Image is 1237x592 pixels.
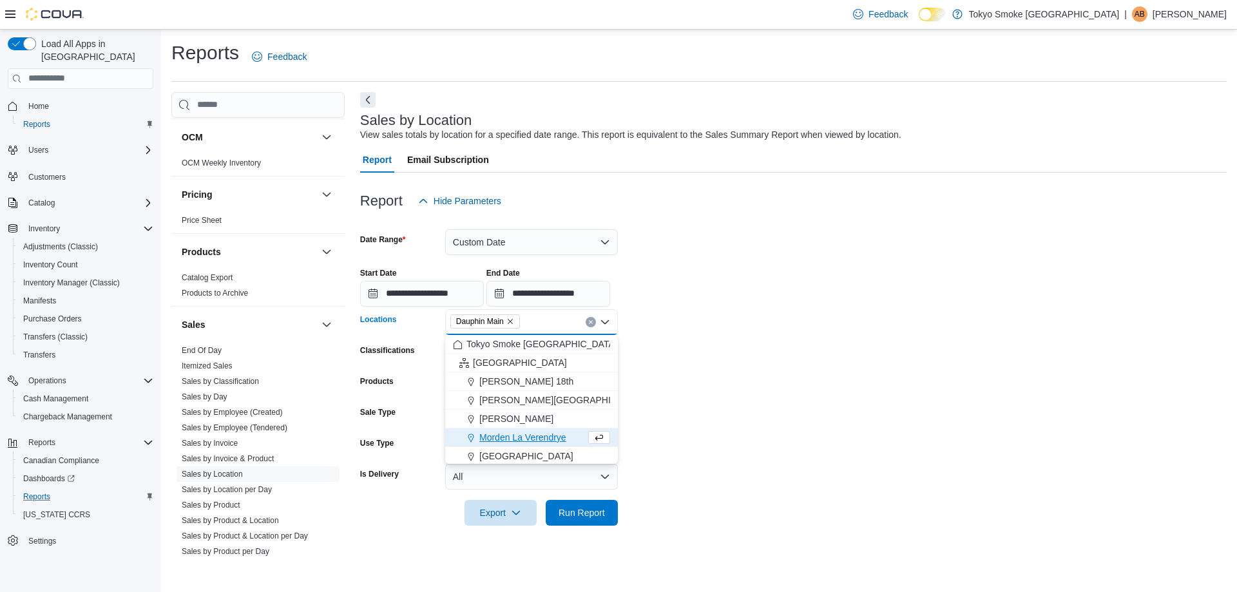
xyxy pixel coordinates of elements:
button: All [445,464,618,490]
span: Inventory Count [23,260,78,270]
button: Reports [13,115,158,133]
a: Adjustments (Classic) [18,239,103,254]
span: Dashboards [23,473,75,484]
span: Purchase Orders [18,311,153,327]
span: Transfers (Classic) [23,332,88,342]
span: Sales by Invoice & Product [182,454,274,464]
a: Sales by Invoice [182,439,238,448]
span: [PERSON_NAME] [479,412,553,425]
span: Load All Apps in [GEOGRAPHIC_DATA] [36,37,153,63]
span: Report [363,147,392,173]
span: Transfers (Classic) [18,329,153,345]
button: Reports [13,488,158,506]
p: [PERSON_NAME] [1153,6,1227,22]
a: Customers [23,169,71,185]
button: Clear input [586,317,596,327]
span: Sales by Employee (Tendered) [182,423,287,433]
button: Inventory [23,221,65,236]
span: Home [23,98,153,114]
span: [GEOGRAPHIC_DATA] [473,356,567,369]
button: [PERSON_NAME] 18th [445,372,618,391]
span: Itemized Sales [182,361,233,371]
a: Sales by Location [182,470,243,479]
span: Operations [28,376,66,386]
label: Classifications [360,345,415,356]
a: Settings [23,533,61,549]
a: Manifests [18,293,61,309]
label: End Date [486,268,520,278]
a: Sales by Day [182,392,227,401]
button: Inventory [3,220,158,238]
span: Inventory [23,221,153,236]
button: Users [3,141,158,159]
button: Operations [3,372,158,390]
span: End Of Day [182,345,222,356]
span: Sales by Employee (Created) [182,407,283,417]
button: Home [3,97,158,115]
a: Reports [18,117,55,132]
a: Transfers (Classic) [18,329,93,345]
a: Sales by Employee (Tendered) [182,423,287,432]
button: Canadian Compliance [13,452,158,470]
span: Purchase Orders [23,314,82,324]
h3: OCM [182,131,203,144]
p: | [1124,6,1127,22]
button: [GEOGRAPHIC_DATA] [445,447,618,466]
span: Catalog [23,195,153,211]
button: OCM [319,129,334,145]
span: [GEOGRAPHIC_DATA] [479,450,573,463]
a: Inventory Manager (Classic) [18,275,125,291]
label: Sale Type [360,407,396,417]
a: Purchase Orders [18,311,87,327]
a: Canadian Compliance [18,453,104,468]
span: Price Sheet [182,215,222,225]
div: OCM [171,155,345,176]
span: Sales by Day [182,392,227,402]
button: Export [465,500,537,526]
span: Operations [23,373,153,388]
a: [US_STATE] CCRS [18,507,95,522]
button: Transfers [13,346,158,364]
span: Products to Archive [182,288,248,298]
a: Chargeback Management [18,409,117,425]
a: Reports [18,489,55,504]
button: Next [360,92,376,108]
a: Sales by Product & Location [182,516,279,525]
h3: Report [360,193,403,209]
span: [PERSON_NAME][GEOGRAPHIC_DATA] [479,394,647,406]
span: Washington CCRS [18,507,153,522]
span: Catalog Export [182,272,233,283]
a: Home [23,99,54,114]
span: Users [23,142,153,158]
span: AB [1135,6,1145,22]
label: Use Type [360,438,394,448]
span: Reports [23,435,153,450]
label: Is Delivery [360,469,399,479]
h3: Sales [182,318,206,331]
input: Press the down key to open a popover containing a calendar. [486,281,610,307]
button: Morden La Verendrye [445,428,618,447]
span: Sales by Invoice [182,438,238,448]
div: Sales [171,343,345,564]
span: Inventory Count [18,257,153,272]
button: Remove Dauphin Main from selection in this group [506,318,514,325]
a: Price Sheet [182,216,222,225]
a: Feedback [848,1,913,27]
button: Hide Parameters [413,188,506,214]
span: Adjustments (Classic) [23,242,98,252]
span: Run Report [559,506,605,519]
span: Email Subscription [407,147,489,173]
label: Date Range [360,234,406,245]
span: Manifests [18,293,153,309]
button: Sales [319,317,334,332]
a: Feedback [247,44,312,70]
button: Run Report [546,500,618,526]
button: Close list of options [600,317,610,327]
button: Adjustments (Classic) [13,238,158,256]
a: Sales by Employee (Created) [182,408,283,417]
a: Itemized Sales [182,361,233,370]
a: Sales by Product per Day [182,547,269,556]
span: Sales by Classification [182,376,259,387]
span: Hide Parameters [434,195,501,207]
